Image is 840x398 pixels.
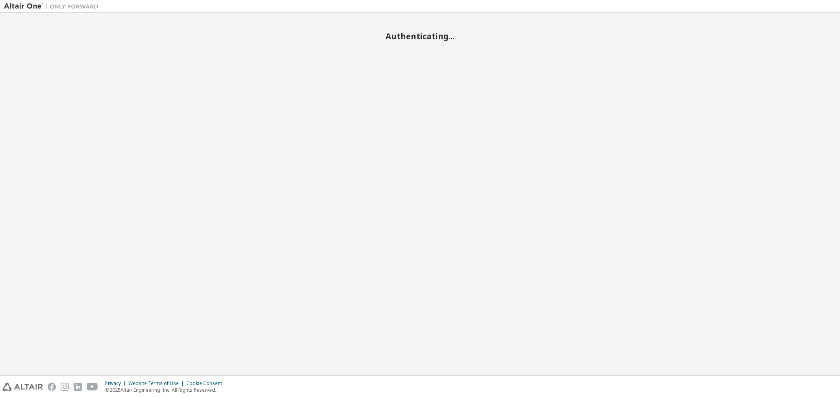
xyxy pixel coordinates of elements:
img: Altair One [4,2,102,10]
img: facebook.svg [48,383,56,391]
h2: Authenticating... [4,31,836,41]
img: linkedin.svg [74,383,82,391]
div: Privacy [105,380,128,387]
div: Cookie Consent [186,380,227,387]
img: altair_logo.svg [2,383,43,391]
div: Website Terms of Use [128,380,186,387]
img: youtube.svg [87,383,98,391]
img: instagram.svg [61,383,69,391]
p: © 2025 Altair Engineering, Inc. All Rights Reserved. [105,387,227,393]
